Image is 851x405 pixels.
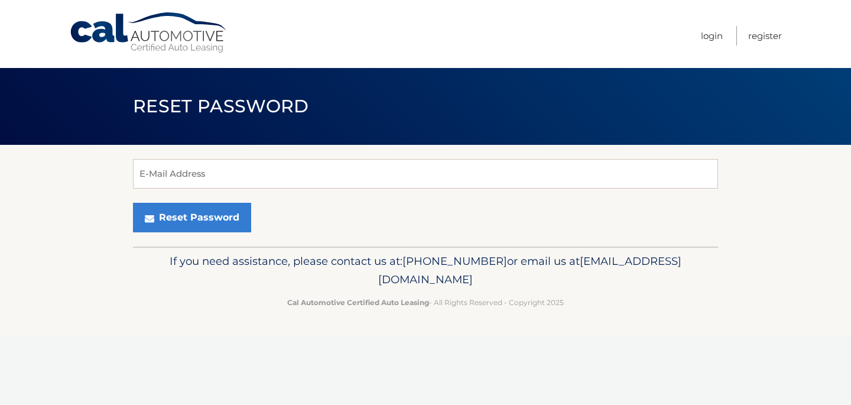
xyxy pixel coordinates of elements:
[141,252,710,290] p: If you need assistance, please contact us at: or email us at
[701,26,723,46] a: Login
[133,159,718,189] input: E-Mail Address
[141,296,710,309] p: - All Rights Reserved - Copyright 2025
[69,12,229,54] a: Cal Automotive
[133,203,251,232] button: Reset Password
[287,298,429,307] strong: Cal Automotive Certified Auto Leasing
[402,254,507,268] span: [PHONE_NUMBER]
[748,26,782,46] a: Register
[133,95,308,117] span: Reset Password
